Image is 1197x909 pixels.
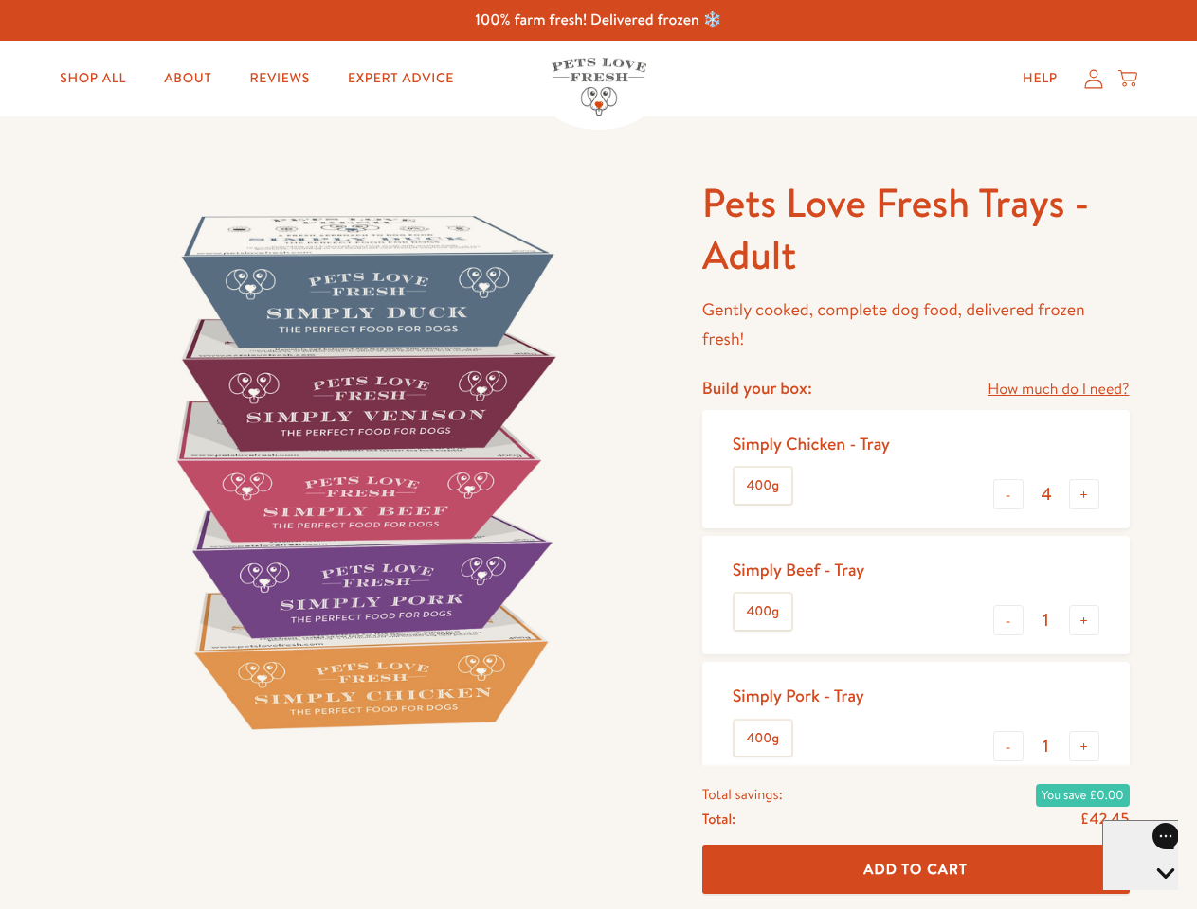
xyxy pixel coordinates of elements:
[1069,731,1099,761] button: +
[68,177,657,765] img: Pets Love Fresh Trays - Adult
[552,58,646,116] img: Pets Love Fresh
[1036,784,1130,807] span: You save £0.00
[333,60,469,98] a: Expert Advice
[1069,605,1099,635] button: +
[1102,820,1178,890] iframe: Gorgias live chat messenger
[1007,60,1073,98] a: Help
[1069,479,1099,509] button: +
[993,731,1024,761] button: -
[1080,809,1130,829] span: £42.45
[733,433,890,454] div: Simply Chicken - Tray
[702,807,735,831] span: Total:
[702,377,812,399] h4: Build your box:
[735,721,791,757] label: 400g
[702,177,1130,280] h1: Pets Love Fresh Trays - Adult
[733,559,864,580] div: Simply Beef - Tray
[702,845,1130,895] button: Add To Cart
[993,605,1024,635] button: -
[735,594,791,630] label: 400g
[733,685,864,706] div: Simply Pork - Tray
[735,468,791,504] label: 400g
[863,859,968,879] span: Add To Cart
[988,377,1129,402] a: How much do I need?
[45,60,141,98] a: Shop All
[702,295,1130,353] p: Gently cooked, complete dog food, delivered frozen fresh!
[993,479,1024,509] button: -
[149,60,227,98] a: About
[702,782,783,807] span: Total savings:
[234,60,324,98] a: Reviews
